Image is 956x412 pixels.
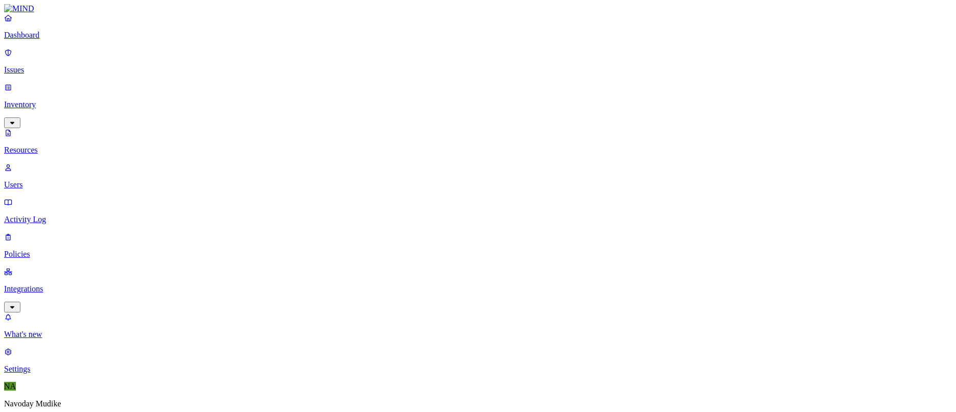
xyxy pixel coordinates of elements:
p: Dashboard [4,31,952,40]
a: Issues [4,48,952,75]
p: Issues [4,65,952,75]
p: Activity Log [4,215,952,224]
a: Settings [4,347,952,374]
img: MIND [4,4,34,13]
a: Inventory [4,83,952,127]
span: NA [4,382,16,391]
a: Users [4,163,952,189]
p: Inventory [4,100,952,109]
p: Navoday Mudike [4,399,952,408]
p: Policies [4,250,952,259]
p: Settings [4,365,952,374]
a: What's new [4,312,952,339]
p: Users [4,180,952,189]
p: Integrations [4,284,952,294]
p: What's new [4,330,952,339]
a: Dashboard [4,13,952,40]
p: Resources [4,146,952,155]
a: MIND [4,4,952,13]
a: Policies [4,232,952,259]
a: Resources [4,128,952,155]
a: Integrations [4,267,952,311]
a: Activity Log [4,198,952,224]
